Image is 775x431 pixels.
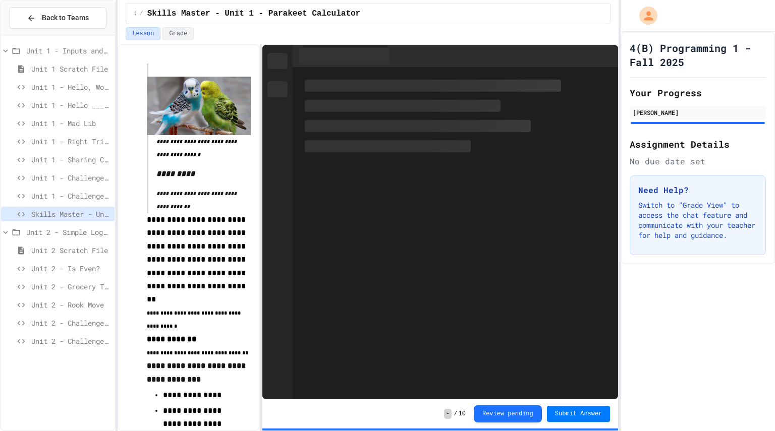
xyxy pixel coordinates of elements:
[633,108,763,117] div: [PERSON_NAME]
[31,136,110,147] span: Unit 1 - Right Triangle Calculator
[31,82,110,92] span: Unit 1 - Hello, World!
[630,137,766,151] h2: Assignment Details
[126,27,160,40] button: Lesson
[26,227,110,237] span: Unit 2 - Simple Logic
[140,10,143,18] span: /
[31,154,110,165] span: Unit 1 - Sharing Cookies
[31,172,110,183] span: Unit 1 - Challenge Project - Cat Years Calculator
[629,4,660,27] div: My Account
[31,191,110,201] span: Unit 1 - Challenge Project - Ancient Pyramid
[26,45,110,56] span: Unit 1 - Inputs and Numbers
[638,184,757,196] h3: Need Help?
[459,410,466,418] span: 10
[474,405,542,422] button: Review pending
[444,409,452,419] span: -
[31,209,110,219] span: Skills Master - Unit 1 - Parakeet Calculator
[162,27,194,40] button: Grade
[31,336,110,346] span: Unit 2 - Challenge Project - Colors on Chessboard
[134,10,135,18] span: Unit 1 - Inputs and Numbers
[630,86,766,100] h2: Your Progress
[31,318,110,328] span: Unit 2 - Challenge Project - Type of Triangle
[638,200,757,240] p: Switch to "Grade View" to access the chat feature and communicate with your teacher for help and ...
[31,245,110,256] span: Unit 2 Scratch File
[31,281,110,292] span: Unit 2 - Grocery Tracker
[630,155,766,167] div: No due date set
[9,7,106,29] button: Back to Teams
[31,64,110,74] span: Unit 1 Scratch File
[547,406,611,422] button: Submit Answer
[555,410,602,418] span: Submit Answer
[31,263,110,274] span: Unit 2 - Is Even?
[630,41,766,69] h1: 4(B) Programming 1 - Fall 2025
[31,100,110,110] span: Unit 1 - Hello _____
[31,118,110,129] span: Unit 1 - Mad Lib
[147,8,360,20] span: Skills Master - Unit 1 - Parakeet Calculator
[31,299,110,310] span: Unit 2 - Rook Move
[454,410,457,418] span: /
[42,13,89,23] span: Back to Teams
